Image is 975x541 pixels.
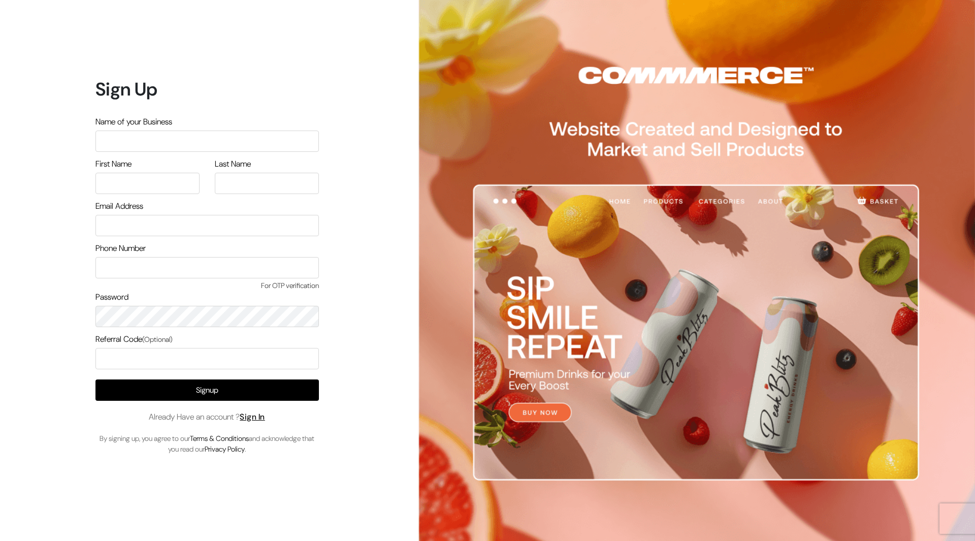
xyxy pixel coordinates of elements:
label: Last Name [215,158,251,170]
a: Privacy Policy [205,444,245,454]
label: Email Address [95,200,143,212]
label: First Name [95,158,132,170]
a: Terms & Conditions [190,434,249,443]
p: By signing up, you agree to our and acknowledge that you read our . [95,433,319,455]
span: (Optional) [142,335,173,344]
h1: Sign Up [95,78,319,100]
label: Phone Number [95,242,146,254]
span: Already Have an account ? [149,411,265,423]
label: Name of your Business [95,116,172,128]
label: Password [95,291,128,303]
button: Signup [95,379,319,401]
label: Referral Code [95,333,173,345]
a: Sign In [240,411,265,422]
span: For OTP verification [95,280,319,291]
